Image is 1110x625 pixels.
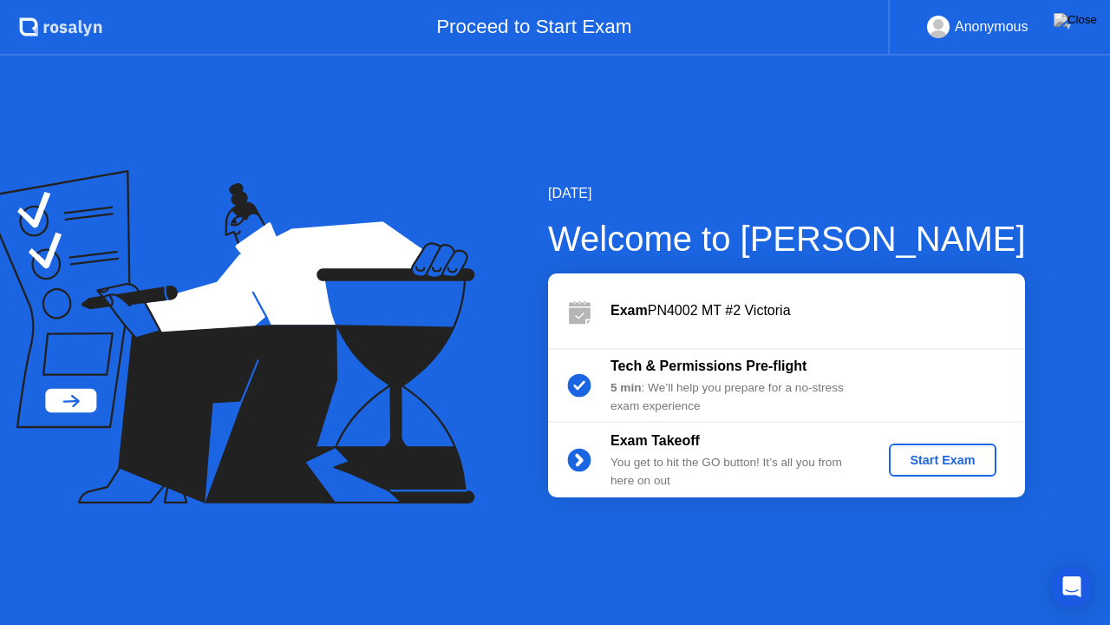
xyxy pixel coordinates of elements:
[896,453,989,467] div: Start Exam
[610,303,648,318] b: Exam
[610,454,860,490] div: You get to hit the GO button! It’s all you from here on out
[889,444,996,477] button: Start Exam
[610,381,642,394] b: 5 min
[610,433,700,448] b: Exam Takeoff
[548,183,1026,204] div: [DATE]
[610,359,806,373] b: Tech & Permissions Pre-flight
[610,300,1025,321] div: PN4002 MT #2 Victoria
[610,379,860,415] div: : We’ll help you prepare for a no-stress exam experience
[548,213,1026,265] div: Welcome to [PERSON_NAME]
[955,16,1028,38] div: Anonymous
[1054,13,1097,27] img: Close
[1051,566,1093,608] div: Open Intercom Messenger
